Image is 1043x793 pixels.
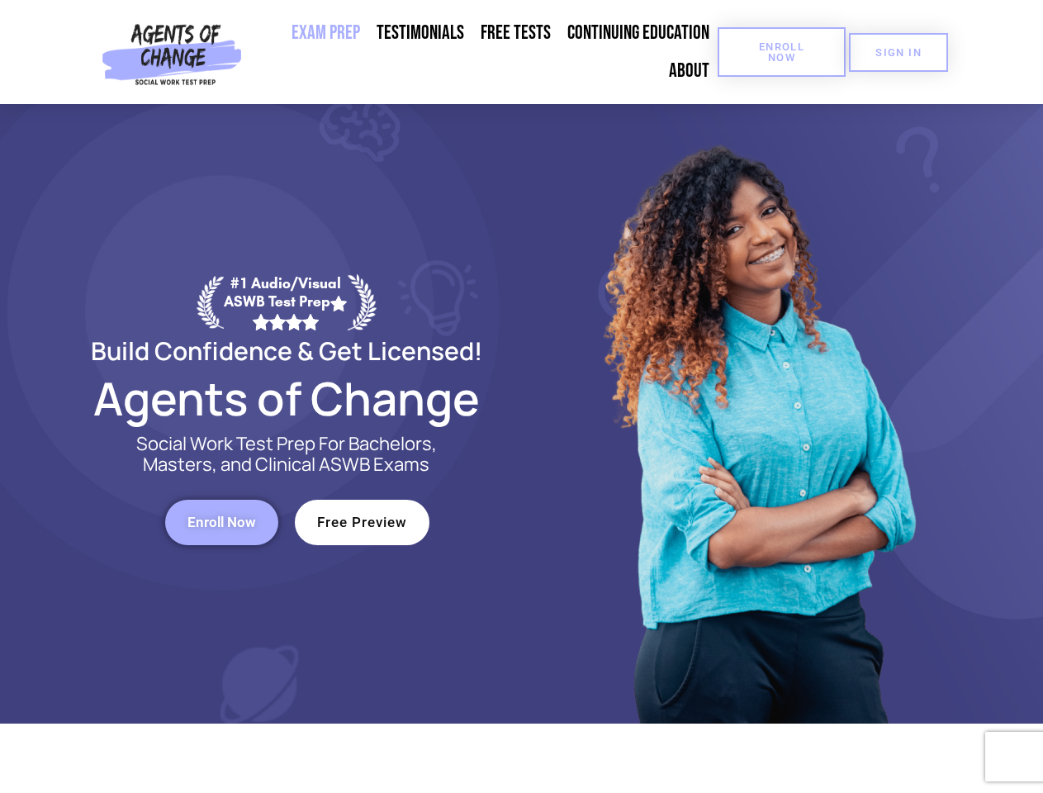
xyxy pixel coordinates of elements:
a: Testimonials [368,14,472,52]
span: SIGN IN [875,47,922,58]
a: Free Tests [472,14,559,52]
span: Free Preview [317,515,407,529]
a: Enroll Now [165,500,278,545]
p: Social Work Test Prep For Bachelors, Masters, and Clinical ASWB Exams [117,434,456,475]
a: About [661,52,718,90]
nav: Menu [249,14,718,90]
a: Continuing Education [559,14,718,52]
h2: Agents of Change [51,379,522,417]
h2: Build Confidence & Get Licensed! [51,339,522,363]
span: Enroll Now [187,515,256,529]
div: #1 Audio/Visual ASWB Test Prep [224,274,348,330]
img: Website Image 1 (1) [592,104,922,724]
a: Exam Prep [283,14,368,52]
a: Enroll Now [718,27,846,77]
span: Enroll Now [744,41,819,63]
a: SIGN IN [849,33,948,72]
a: Free Preview [295,500,429,545]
